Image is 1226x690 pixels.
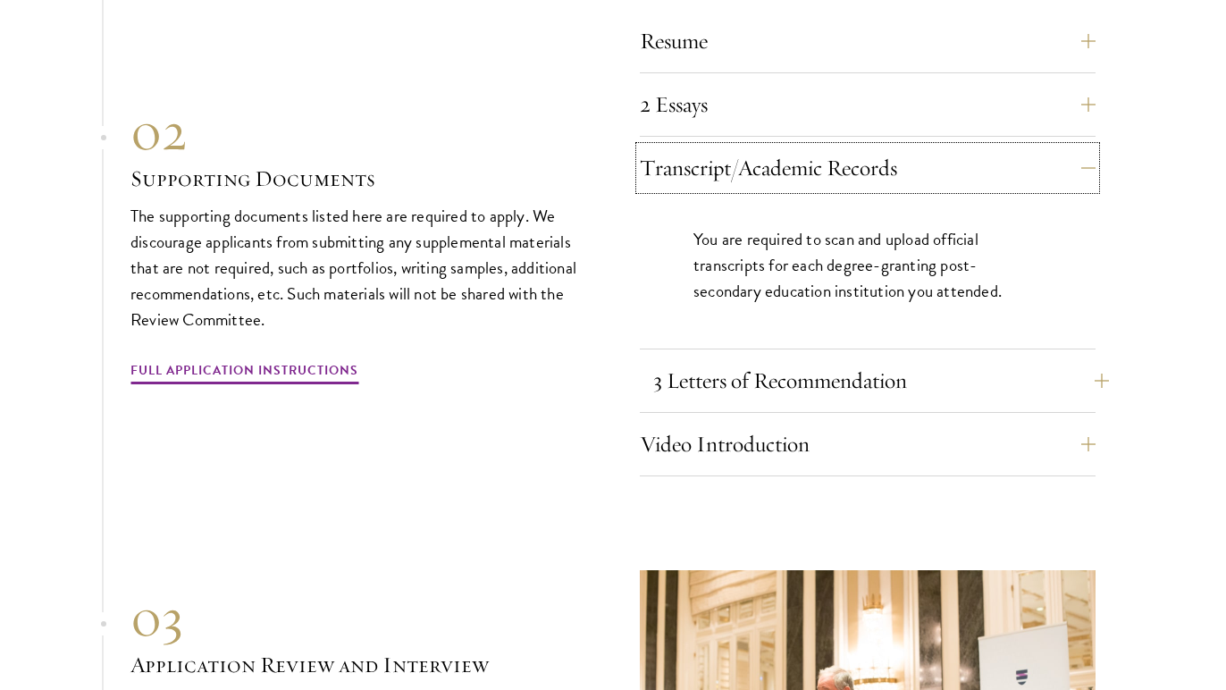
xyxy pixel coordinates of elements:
[693,226,1042,304] p: You are required to scan and upload official transcripts for each degree-granting post-secondary ...
[640,423,1096,466] button: Video Introduction
[130,585,586,650] div: 03
[640,20,1096,63] button: Resume
[130,164,586,194] h3: Supporting Documents
[130,650,586,680] h3: Application Review and Interview
[130,359,358,387] a: Full Application Instructions
[653,359,1109,402] button: 3 Letters of Recommendation
[640,83,1096,126] button: 2 Essays
[130,203,586,332] p: The supporting documents listed here are required to apply. We discourage applicants from submitt...
[130,99,586,164] div: 02
[640,147,1096,189] button: Transcript/Academic Records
